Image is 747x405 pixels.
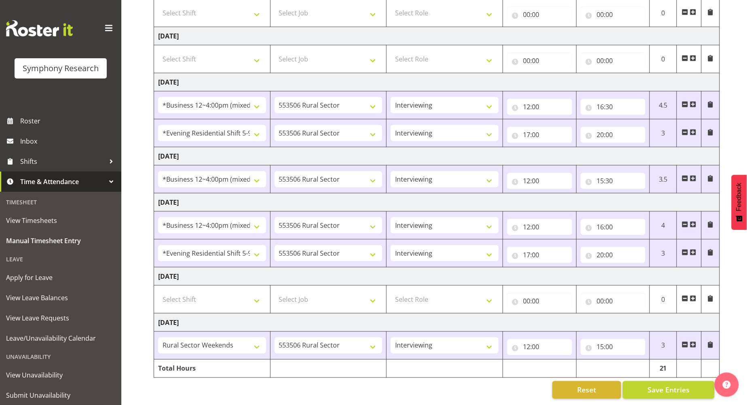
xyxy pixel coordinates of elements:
[23,62,99,74] div: Symphony Research
[732,175,747,230] button: Feedback - Show survey
[6,214,115,227] span: View Timesheets
[723,381,731,389] img: help-xxl-2.png
[6,20,73,36] img: Rosterit website logo
[650,240,677,267] td: 3
[6,235,115,247] span: Manual Timesheet Entry
[650,119,677,147] td: 3
[507,6,572,23] input: Click to select...
[20,155,105,168] span: Shifts
[650,165,677,193] td: 3.5
[507,53,572,69] input: Click to select...
[507,293,572,309] input: Click to select...
[2,210,119,231] a: View Timesheets
[507,173,572,189] input: Click to select...
[507,339,572,355] input: Click to select...
[2,231,119,251] a: Manual Timesheet Entry
[20,135,117,147] span: Inbox
[6,312,115,324] span: View Leave Requests
[20,115,117,127] span: Roster
[154,147,720,165] td: [DATE]
[581,99,646,115] input: Click to select...
[2,308,119,328] a: View Leave Requests
[2,251,119,267] div: Leave
[650,332,677,360] td: 3
[581,339,646,355] input: Click to select...
[6,271,115,284] span: Apply for Leave
[20,176,105,188] span: Time & Attendance
[2,328,119,348] a: Leave/Unavailability Calendar
[650,45,677,73] td: 0
[650,360,677,378] td: 21
[650,91,677,119] td: 4.5
[736,183,743,211] span: Feedback
[507,219,572,235] input: Click to select...
[154,27,720,45] td: [DATE]
[154,267,720,286] td: [DATE]
[507,247,572,263] input: Click to select...
[581,293,646,309] input: Click to select...
[581,247,646,263] input: Click to select...
[623,381,715,399] button: Save Entries
[648,385,690,395] span: Save Entries
[6,292,115,304] span: View Leave Balances
[507,127,572,143] input: Click to select...
[581,53,646,69] input: Click to select...
[507,99,572,115] input: Click to select...
[650,286,677,314] td: 0
[577,385,596,395] span: Reset
[2,194,119,210] div: Timesheet
[2,267,119,288] a: Apply for Leave
[2,288,119,308] a: View Leave Balances
[6,332,115,344] span: Leave/Unavailability Calendar
[581,219,646,235] input: Click to select...
[552,381,621,399] button: Reset
[581,173,646,189] input: Click to select...
[650,212,677,240] td: 4
[6,369,115,381] span: View Unavailability
[154,73,720,91] td: [DATE]
[6,389,115,401] span: Submit Unavailability
[581,6,646,23] input: Click to select...
[2,365,119,385] a: View Unavailability
[154,193,720,212] td: [DATE]
[154,360,271,378] td: Total Hours
[581,127,646,143] input: Click to select...
[2,348,119,365] div: Unavailability
[154,314,720,332] td: [DATE]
